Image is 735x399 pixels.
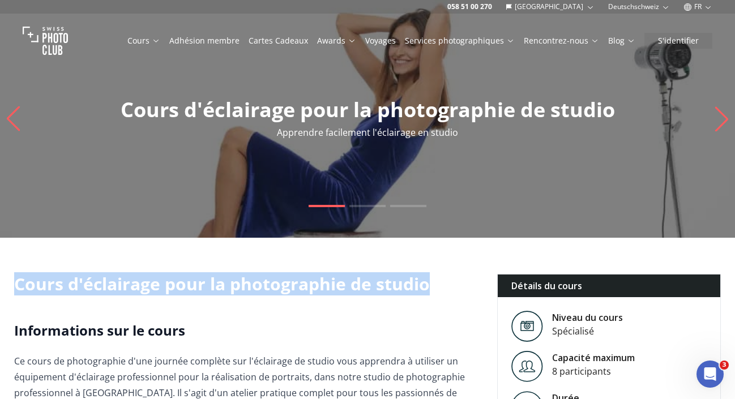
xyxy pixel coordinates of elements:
button: Rencontrez-nous [519,33,604,49]
h2: Informations sur le cours [14,321,479,340]
a: 058 51 00 270 [447,2,492,11]
a: Blog [608,35,635,46]
button: Blog [604,33,640,49]
img: Level [511,311,543,342]
a: Services photographiques [405,35,515,46]
a: Adhésion membre [169,35,240,46]
button: Adhésion membre [165,33,244,49]
button: Services photographiques [400,33,519,49]
a: Rencontrez-nous [524,35,599,46]
button: S'identifier [644,33,712,49]
iframe: Intercom live chat [696,361,724,388]
img: Swiss photo club [23,18,68,63]
a: Voyages [365,35,396,46]
a: Awards [317,35,356,46]
button: Cartes Cadeaux [244,33,313,49]
div: Niveau du cours [552,311,623,324]
div: 8 participants [552,364,635,378]
h1: Cours d'éclairage pour la photographie de studio [14,274,479,294]
div: Spécialisé [552,324,623,338]
a: Cartes Cadeaux [249,35,308,46]
div: Détails du cours [498,274,720,297]
button: Awards [313,33,361,49]
img: Level [511,351,543,382]
span: 3 [720,361,729,370]
button: Cours [123,33,165,49]
a: Cours [127,35,160,46]
div: Capacité maximum [552,351,635,364]
button: Voyages [361,33,400,49]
